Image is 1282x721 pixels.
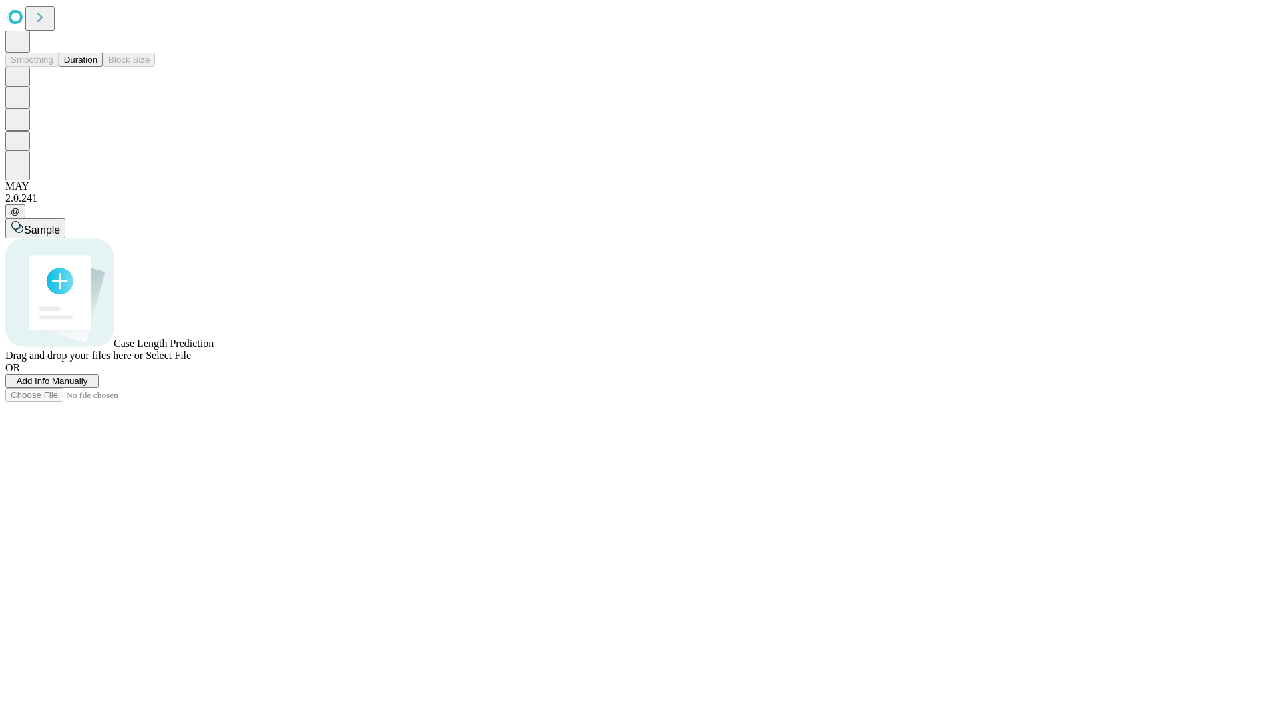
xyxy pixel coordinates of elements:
[5,204,25,218] button: @
[5,350,143,361] span: Drag and drop your files here or
[5,374,99,388] button: Add Info Manually
[5,362,20,373] span: OR
[146,350,191,361] span: Select File
[17,376,88,386] span: Add Info Manually
[5,180,1277,192] div: MAY
[5,192,1277,204] div: 2.0.241
[59,53,103,67] button: Duration
[103,53,155,67] button: Block Size
[24,224,60,236] span: Sample
[5,218,65,238] button: Sample
[5,53,59,67] button: Smoothing
[114,338,214,349] span: Case Length Prediction
[11,206,20,216] span: @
